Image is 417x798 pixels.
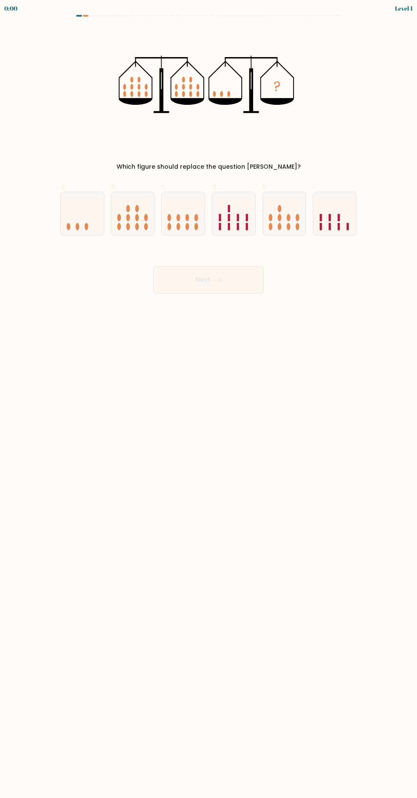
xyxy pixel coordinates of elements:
button: Next [153,266,264,294]
span: e. [263,181,268,191]
span: a. [60,181,66,191]
span: c. [161,181,167,191]
tspan: ? [274,77,281,96]
span: d. [212,181,217,191]
div: 0:00 [4,4,17,13]
span: f. [313,181,317,191]
div: Level 1 [395,4,413,13]
span: b. [111,181,117,191]
div: Which figure should replace the question [PERSON_NAME]? [66,162,351,171]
